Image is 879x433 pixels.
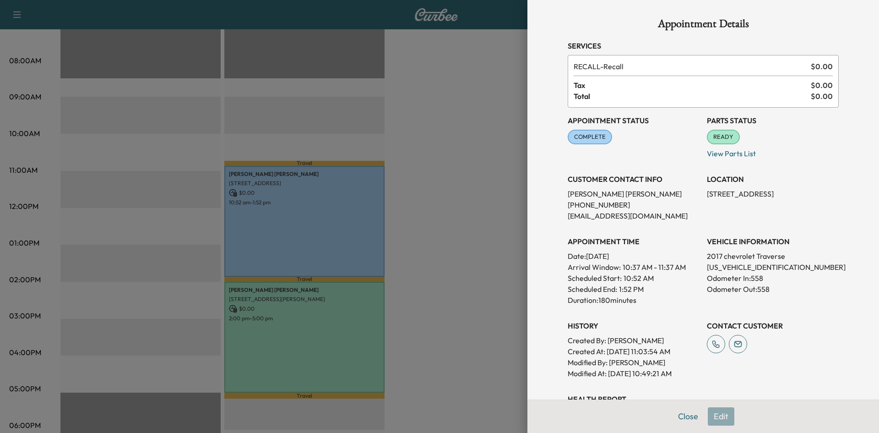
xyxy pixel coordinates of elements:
h3: LOCATION [707,174,839,185]
h3: VEHICLE INFORMATION [707,236,839,247]
p: Modified At : [DATE] 10:49:21 AM [568,368,700,379]
h3: APPOINTMENT TIME [568,236,700,247]
h1: Appointment Details [568,18,839,33]
h3: CONTACT CUSTOMER [707,320,839,331]
p: View Parts List [707,144,839,159]
p: [US_VEHICLE_IDENTIFICATION_NUMBER] [707,262,839,273]
p: 2017 chevrolet Traverse [707,251,839,262]
p: [PERSON_NAME] [PERSON_NAME] [568,188,700,199]
p: Scheduled Start: [568,273,622,284]
p: Created At : [DATE] 11:03:54 AM [568,346,700,357]
span: $ 0.00 [811,91,833,102]
h3: Services [568,40,839,51]
h3: Health Report [568,394,839,405]
h3: CUSTOMER CONTACT INFO [568,174,700,185]
p: [PHONE_NUMBER] [568,199,700,210]
p: [STREET_ADDRESS] [707,188,839,199]
span: COMPLETE [569,132,611,142]
span: READY [708,132,739,142]
p: Arrival Window: [568,262,700,273]
span: $ 0.00 [811,80,833,91]
p: Duration: 180 minutes [568,295,700,306]
p: Scheduled End: [568,284,617,295]
p: [EMAIL_ADDRESS][DOMAIN_NAME] [568,210,700,221]
h3: Appointment Status [568,115,700,126]
p: 10:52 AM [624,273,654,284]
span: Total [574,91,811,102]
span: 10:37 AM - 11:37 AM [623,262,686,273]
p: 1:52 PM [619,284,644,295]
p: Odometer In: 558 [707,273,839,284]
p: Odometer Out: 558 [707,284,839,295]
p: Date: [DATE] [568,251,700,262]
p: Created By : [PERSON_NAME] [568,335,700,346]
span: Recall [574,61,807,72]
span: $ 0.00 [811,61,833,72]
h3: Parts Status [707,115,839,126]
h3: History [568,320,700,331]
button: Close [672,407,704,426]
p: Modified By : [PERSON_NAME] [568,357,700,368]
span: Tax [574,80,811,91]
